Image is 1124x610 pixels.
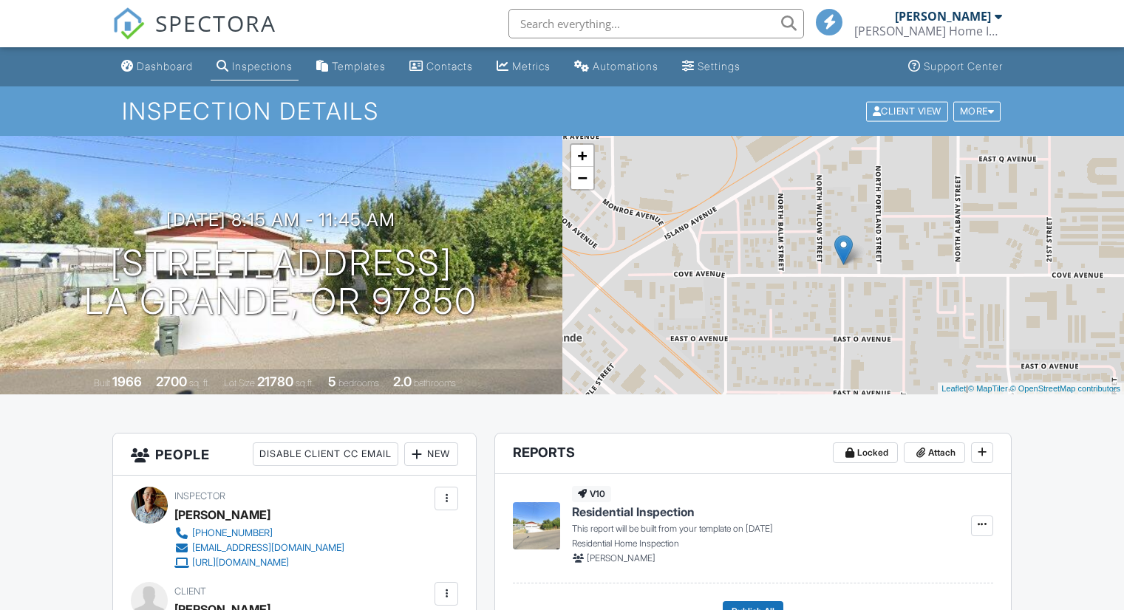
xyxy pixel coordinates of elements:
div: Support Center [924,60,1003,72]
div: [PERSON_NAME] [895,9,991,24]
h3: People [113,433,476,476]
span: sq.ft. [296,377,314,388]
div: Templates [332,60,386,72]
div: Disable Client CC Email [253,442,398,466]
div: Combes Home Inspection LLC [854,24,1002,38]
a: [PHONE_NUMBER] [174,526,344,541]
div: More [953,101,1001,121]
div: 2700 [156,374,187,389]
span: sq. ft. [189,377,210,388]
div: Client View [866,101,948,121]
span: Inspector [174,490,225,501]
div: 1966 [112,374,142,389]
span: Client [174,586,206,597]
div: Metrics [512,60,551,72]
img: The Best Home Inspection Software - Spectora [112,7,145,40]
span: Built [94,377,110,388]
div: [URL][DOMAIN_NAME] [192,557,289,569]
h3: [DATE] 8:15 am - 11:45 am [166,210,395,230]
div: Dashboard [137,60,193,72]
a: Inspections [211,53,299,80]
a: Support Center [902,53,1009,80]
a: Contacts [403,53,479,80]
a: © MapTiler [968,384,1008,393]
div: [PHONE_NUMBER] [192,527,273,539]
a: SPECTORA [112,20,276,51]
a: Templates [310,53,392,80]
span: bathrooms [414,377,456,388]
a: Client View [865,105,952,116]
span: SPECTORA [155,7,276,38]
a: [EMAIL_ADDRESS][DOMAIN_NAME] [174,541,344,555]
a: [URL][DOMAIN_NAME] [174,555,344,570]
div: | [938,383,1124,395]
div: 21780 [257,374,293,389]
a: © OpenStreetMap contributors [1010,384,1120,393]
div: Automations [593,60,658,72]
input: Search everything... [508,9,804,38]
h1: [STREET_ADDRESS] La Grande, OR 97850 [84,244,477,322]
div: [EMAIL_ADDRESS][DOMAIN_NAME] [192,542,344,554]
a: Settings [676,53,746,80]
div: 5 [328,374,336,389]
div: Settings [698,60,740,72]
a: Zoom out [571,167,593,189]
a: Dashboard [115,53,199,80]
span: bedrooms [338,377,379,388]
div: Inspections [232,60,293,72]
a: Zoom in [571,145,593,167]
a: Automations (Basic) [568,53,664,80]
div: New [404,442,458,466]
span: Lot Size [224,377,255,388]
h1: Inspection Details [122,98,1002,124]
div: 2.0 [393,374,412,389]
a: Leaflet [941,384,966,393]
div: [PERSON_NAME] [174,504,270,526]
div: Contacts [426,60,473,72]
a: Metrics [491,53,556,80]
